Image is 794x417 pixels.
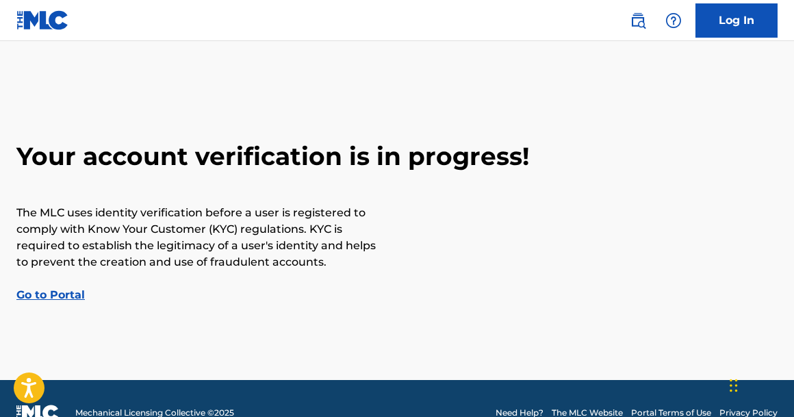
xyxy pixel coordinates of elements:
[695,3,778,38] a: Log In
[16,141,778,172] h2: Your account verification is in progress!
[665,12,682,29] img: help
[726,351,794,417] iframe: Chat Widget
[730,365,738,406] div: Drag
[624,7,652,34] a: Public Search
[16,10,69,30] img: MLC Logo
[630,12,646,29] img: search
[16,205,379,270] p: The MLC uses identity verification before a user is registered to comply with Know Your Customer ...
[660,7,687,34] div: Help
[16,288,85,301] a: Go to Portal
